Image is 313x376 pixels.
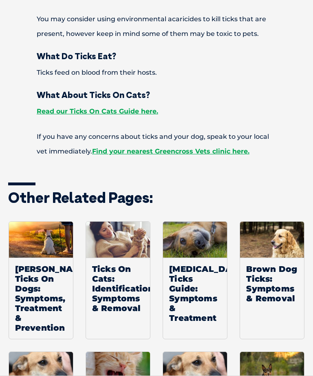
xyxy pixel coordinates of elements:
span: Brown Dog Ticks: Symptoms & Removal [240,258,304,310]
span: Ticks On Cats: Identification, Symptoms & Removal [86,258,150,320]
h3: What Do Ticks Eat? [8,52,305,61]
span: [PERSON_NAME] Ticks On Dogs: Symptoms, Treatment & Prevention [9,258,73,339]
img: GXV_HeroBanner_Dog_01 [9,222,73,258]
p: If you have any concerns about ticks and your dog, speak to your local vet immediately. [8,130,305,159]
a: [PERSON_NAME] Ticks On Dogs: Symptoms, Treatment & Prevention [9,222,73,340]
a: Find your nearest Greencross Vets clinic here. [92,148,249,156]
h3: What About Ticks On Cats? [8,91,305,100]
a: Ticks On Cats: Identification, Symptoms & Removal [86,222,150,340]
a: [MEDICAL_DATA] Ticks Guide: Symptoms & Treatment [163,222,227,340]
p: You may consider using environmental acaricides to kill ticks that are present, however keep in m... [8,12,305,42]
a: Brown Dog Ticks: Symptoms & Removal [240,222,304,340]
a: Read our Ticks On Cats Guide here. [37,108,158,116]
img: GXV_HeroBanner_Cat_03 [86,222,150,258]
span: [MEDICAL_DATA] Ticks Guide: Symptoms & Treatment [163,258,227,329]
p: Ticks feed on blood from their hosts. [8,66,305,80]
h3: Other related pages: [8,191,305,205]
